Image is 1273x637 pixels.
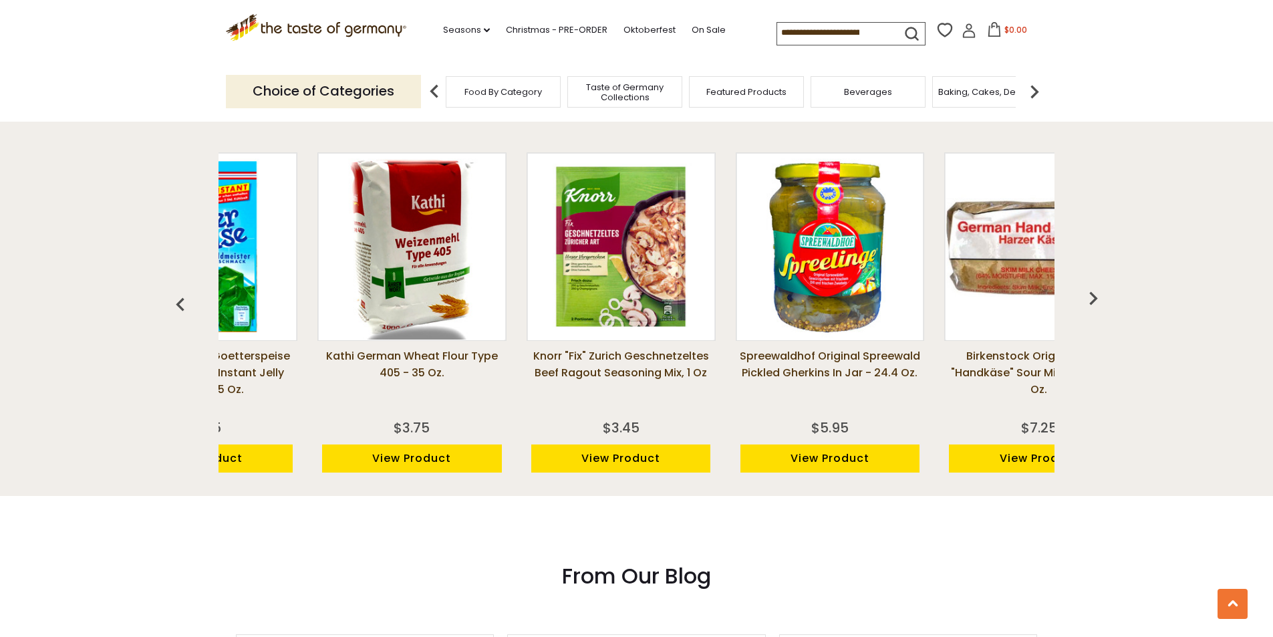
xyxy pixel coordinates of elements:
[946,154,1132,340] img: Birkenstock Original Harzer
[571,82,678,102] a: Taste of Germany Collections
[736,348,925,414] a: Spreewaldhof Original Spreewald Pickled Gherkins in Jar - 24.4 oz.
[464,87,542,97] a: Food By Category
[1021,418,1057,438] div: $7.25
[528,154,714,340] img: Knorr
[1080,285,1107,311] img: previous arrow
[623,23,676,37] a: Oktoberfest
[603,418,640,438] div: $3.45
[322,444,502,473] a: View Product
[226,75,421,108] p: Choice of Categories
[531,444,711,473] a: View Product
[740,444,920,473] a: View Product
[236,563,1038,590] h3: From Our Blog
[319,154,505,340] img: Kathi German Wheat Flour Type 405 - 35 oz.
[506,23,607,37] a: Christmas - PRE-ORDER
[317,348,507,414] a: Kathi German Wheat Flour Type 405 - 35 oz.
[949,444,1129,473] a: View Product
[844,87,892,97] a: Beverages
[979,22,1036,42] button: $0.00
[692,23,726,37] a: On Sale
[737,154,923,340] img: Spreewaldhof Original Spreewald Pickled Gherkins in Jar - 24.4 oz.
[1004,24,1027,35] span: $0.00
[1021,78,1048,105] img: next arrow
[706,87,787,97] a: Featured Products
[938,87,1042,97] a: Baking, Cakes, Desserts
[167,291,194,318] img: previous arrow
[443,23,490,37] a: Seasons
[811,418,849,438] div: $5.95
[394,418,430,438] div: $3.75
[421,78,448,105] img: previous arrow
[527,348,716,414] a: Knorr "Fix" Zurich Geschnetzeltes Beef Ragout Seasoning Mix, 1 oz
[944,348,1133,414] a: Birkenstock Original Harzer "Handkäse" Sour Milk Cheese 6.5 oz.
